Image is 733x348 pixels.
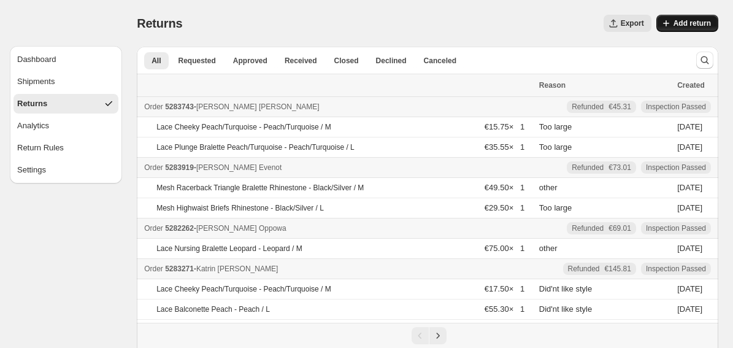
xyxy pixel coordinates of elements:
p: Mesh Racerback Triangle Bralette Rhinestone - Black/Silver / M [156,183,364,193]
button: Next [429,327,447,344]
p: Lace Balconette Peach - Peach / L [156,304,270,314]
div: Refunded [568,264,631,274]
span: €29.50 × 1 [485,203,524,212]
nav: Pagination [137,323,718,348]
span: Inspection Passed [646,102,706,112]
td: Too large [535,198,674,218]
span: €145.81 [605,264,631,274]
span: Approved [233,56,267,66]
div: Returns [17,98,47,110]
span: Add return [674,18,711,28]
td: Did'nt like style [535,279,674,300]
div: Return Rules [17,142,64,154]
span: [PERSON_NAME] Evenot [196,163,282,172]
span: Created [677,81,705,90]
span: Declined [376,56,407,66]
div: Settings [17,164,46,176]
button: Export [604,15,651,32]
button: Return Rules [13,138,118,158]
time: Thursday, September 4, 2025 at 8:59:47 AM [677,304,702,314]
span: Closed [334,56,359,66]
div: Refunded [572,102,631,112]
span: Order [144,224,163,233]
td: other [535,178,674,198]
span: Order [144,163,163,172]
div: Dashboard [17,53,56,66]
button: Search and filter results [696,52,713,69]
span: Requested [178,56,216,66]
td: other [535,239,674,259]
td: Did'nt like style [535,300,674,320]
td: Too large [535,117,674,137]
div: Refunded [572,223,631,233]
span: Export [621,18,644,28]
span: Returns [137,17,182,30]
span: Canceled [424,56,456,66]
p: Lace Cheeky Peach/Turquoise - Peach/Turquoise / M [156,122,331,132]
span: 5283743 [165,102,194,111]
span: €17.50 × 1 [485,284,524,293]
span: €55.30 × 1 [485,304,524,314]
span: Reason [539,81,566,90]
span: Inspection Passed [646,264,706,274]
span: €69.01 [608,223,631,233]
time: Thursday, September 4, 2025 at 9:10:58 AM [677,244,702,253]
span: Order [144,265,163,273]
button: Add return [656,15,718,32]
td: Too large [535,137,674,158]
time: Friday, September 5, 2025 at 2:55:38 PM [677,142,702,152]
span: €15.75 × 1 [485,122,524,131]
span: €49.50 × 1 [485,183,524,192]
p: Mesh Highwaist Briefs Rhinestone - Black/Silver / L [156,203,324,213]
span: [PERSON_NAME] Oppowa [196,224,286,233]
span: All [152,56,161,66]
span: €75.00 × 1 [485,244,524,253]
span: Received [285,56,317,66]
time: Friday, September 5, 2025 at 2:55:38 PM [677,122,702,131]
p: Lace Cheeky Peach/Turquoise - Peach/Turquoise / M [156,284,331,294]
span: 5283271 [165,265,194,273]
span: 5282262 [165,224,194,233]
td: Did'nt like style [535,320,674,340]
span: €45.31 [608,102,631,112]
span: €73.01 [608,163,631,172]
button: Shipments [13,72,118,91]
p: Lace Plunge Bralette Peach/Turquoise - Peach/Turquoise / L [156,142,355,152]
span: Inspection Passed [646,163,706,172]
time: Friday, September 5, 2025 at 5:45:15 PM [677,203,702,212]
span: Order [144,102,163,111]
div: Analytics [17,120,49,132]
div: - [144,101,532,113]
span: [PERSON_NAME] [PERSON_NAME] [196,102,320,111]
button: Settings [13,160,118,180]
button: Dashboard [13,50,118,69]
span: €35.55 × 1 [485,142,524,152]
button: Analytics [13,116,118,136]
div: - [144,161,532,174]
span: Inspection Passed [646,223,706,233]
time: Thursday, September 4, 2025 at 8:59:47 AM [677,284,702,293]
time: Friday, September 5, 2025 at 5:45:15 PM [677,183,702,192]
span: Katrin [PERSON_NAME] [196,265,278,273]
div: - [144,263,532,275]
span: 5283919 [165,163,194,172]
button: Returns [13,94,118,114]
div: - [144,222,532,234]
p: Lace Nursing Bralette Leopard - Leopard / M [156,244,302,253]
div: Shipments [17,75,55,88]
div: Refunded [572,163,631,172]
